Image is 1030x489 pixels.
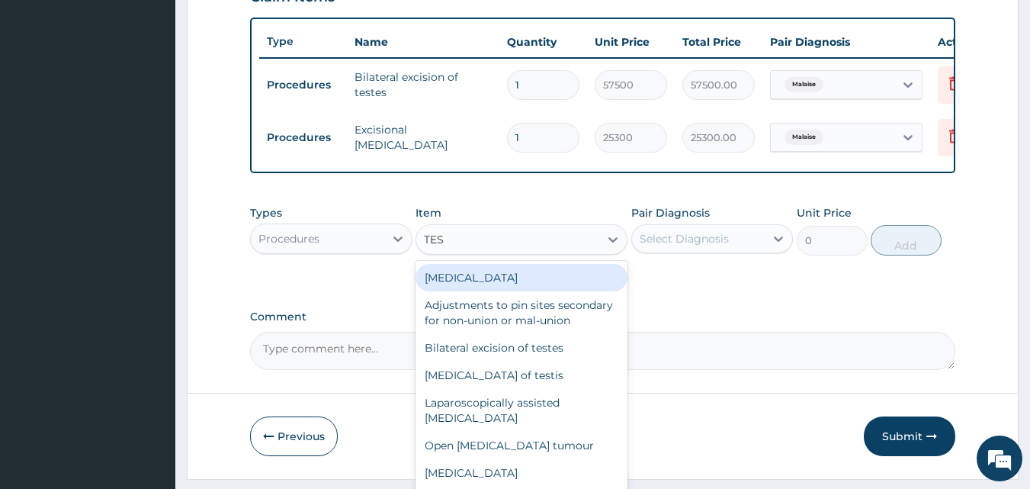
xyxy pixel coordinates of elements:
label: Item [416,205,441,220]
th: Actions [930,27,1006,57]
span: We're online! [88,147,210,301]
th: Unit Price [587,27,675,57]
th: Total Price [675,27,762,57]
div: Minimize live chat window [250,8,287,44]
label: Types [250,207,282,220]
button: Previous [250,417,338,456]
td: Procedures [259,124,347,152]
div: [MEDICAL_DATA] [416,459,627,487]
td: Procedures [259,71,347,99]
label: Comment [250,310,956,323]
div: Procedures [258,231,319,246]
td: Excisional [MEDICAL_DATA] [347,114,499,160]
label: Pair Diagnosis [631,205,710,220]
div: Select Diagnosis [640,231,729,246]
th: Name [347,27,499,57]
textarea: Type your message and hit 'Enter' [8,327,290,380]
th: Pair Diagnosis [762,27,930,57]
span: Malaise [785,130,823,145]
th: Quantity [499,27,587,57]
div: [MEDICAL_DATA] [416,264,627,291]
div: Open [MEDICAL_DATA] tumour [416,432,627,459]
img: d_794563401_company_1708531726252_794563401 [28,76,62,114]
div: [MEDICAL_DATA] of testis [416,362,627,389]
th: Type [259,27,347,56]
div: Laparoscopically assisted [MEDICAL_DATA] [416,389,627,432]
button: Submit [864,417,955,456]
div: Chat with us now [79,85,256,105]
label: Unit Price [797,205,852,220]
button: Add [871,225,942,256]
div: Adjustments to pin sites secondary for non-union or mal-union [416,291,627,334]
div: Bilateral excision of testes [416,334,627,362]
span: Malaise [785,77,823,92]
td: Bilateral excision of testes [347,62,499,108]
